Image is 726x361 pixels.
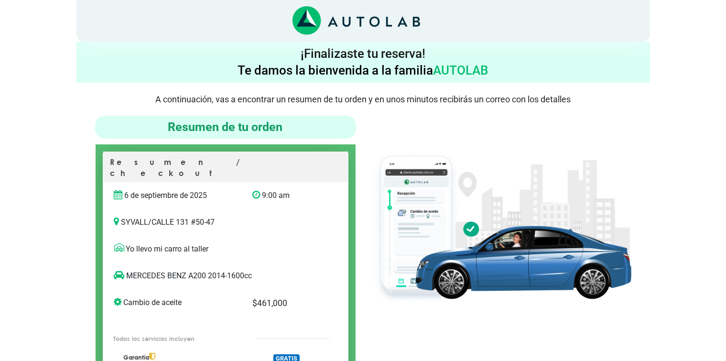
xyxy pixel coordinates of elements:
[293,16,420,25] a: Link al sitio de autolab
[110,157,341,182] p: Resumen / checkout
[114,190,238,201] p: 6 de septiembre de 2025
[76,94,650,104] p: A continuación, vas a encontrar un resumen de tu orden y en unos minutos recibirás un correo con ...
[114,270,317,282] p: MERCEDES BENZ A200 2014-1600cc
[252,190,317,201] p: 9:00 am
[114,297,238,308] p: Cambio de aceite
[433,63,488,77] span: AUTOLAB
[114,243,337,255] p: Yo llevo mi carro al taller
[114,217,337,228] p: SYVALL / CALLE 131 #50-47
[99,120,352,135] h4: Resumen de tu orden
[252,297,317,309] p: $ 461,000
[80,45,646,79] h4: ¡Finalizaste tu reserva! Te damos la bienvenida a la familia
[113,334,236,343] p: Todos los servicios incluyen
